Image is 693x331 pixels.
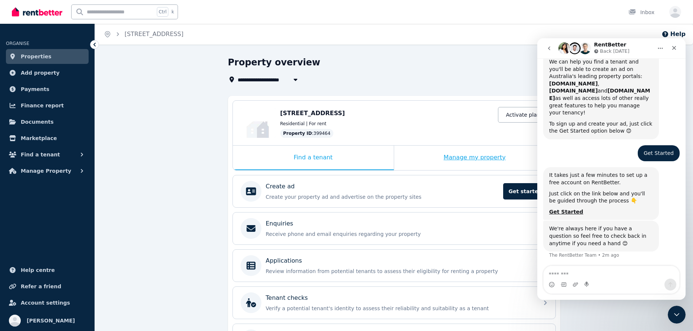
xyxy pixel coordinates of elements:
a: Finance report [6,98,89,113]
span: [STREET_ADDRESS] [280,110,345,117]
span: [PERSON_NAME] [27,316,75,325]
a: Help centre [6,263,89,278]
span: Manage Property [21,166,71,175]
p: Review information from potential tenants to assess their eligibility for renting a property [266,267,534,275]
span: Documents [21,117,54,126]
iframe: Intercom live chat [668,306,686,324]
a: ApplicationsReview information from potential tenants to assess their eligibility for renting a p... [233,250,555,282]
a: Payments [6,82,89,97]
button: Manage Property [6,163,89,178]
p: Tenant checks [266,293,308,302]
span: ORGANISE [6,41,29,46]
a: Create adCreate your property ad and advertise on the property sitesGet started [233,175,555,207]
div: Manage my property [394,146,555,170]
span: Property ID [283,130,312,136]
img: RentBetter [12,6,62,17]
a: Activate plan [498,107,548,123]
span: Find a tenant [21,150,60,159]
p: Receive phone and email enquiries regarding your property [266,230,534,238]
a: EnquiriesReceive phone and email enquiries regarding your property [233,212,555,244]
span: Finance report [21,101,64,110]
span: Refer a friend [21,282,61,291]
h1: Property overview [228,56,320,68]
span: Payments [21,85,49,94]
a: Account settings [6,295,89,310]
div: Inbox [628,9,654,16]
p: Verify a potential tenant's identity to assess their reliability and suitability as a tenant [266,305,534,312]
span: Ctrl [157,7,168,17]
span: Account settings [21,298,70,307]
div: : 399464 [280,129,334,138]
span: Marketplace [21,134,57,143]
p: Create your property ad and advertise on the property sites [266,193,499,201]
p: Create ad [266,182,295,191]
iframe: Intercom live chat [537,38,686,300]
a: Tenant checksVerify a potential tenant's identity to assess their reliability and suitability as ... [233,287,555,319]
div: Find a tenant [233,146,394,170]
span: Residential | For rent [280,121,327,127]
a: Marketplace [6,131,89,146]
span: Help centre [21,266,55,275]
a: Refer a friend [6,279,89,294]
nav: Breadcrumb [95,24,192,45]
a: Documents [6,114,89,129]
span: Get started [503,183,548,199]
a: Add property [6,65,89,80]
span: Add property [21,68,60,77]
span: Properties [21,52,52,61]
p: Applications [266,256,302,265]
span: k [171,9,174,15]
button: Find a tenant [6,147,89,162]
a: [STREET_ADDRESS] [125,30,184,38]
a: Properties [6,49,89,64]
p: Enquiries [266,219,293,228]
button: Help [661,30,686,39]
